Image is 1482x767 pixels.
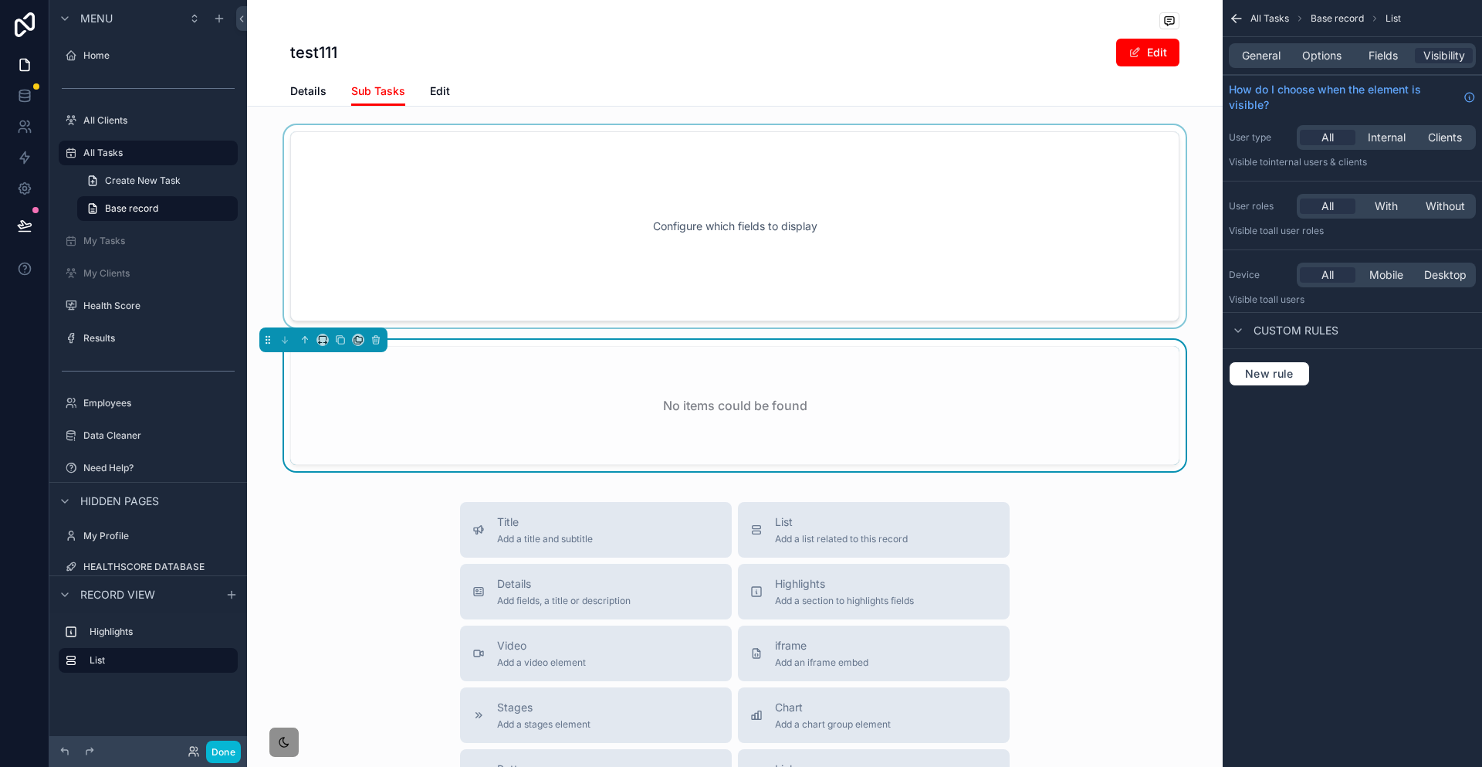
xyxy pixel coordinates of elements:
[83,530,235,542] label: My Profile
[1229,294,1476,306] p: Visible to
[83,235,235,247] label: My Tasks
[497,576,631,592] span: Details
[497,595,631,607] span: Add fields, a title or description
[430,77,450,108] a: Edit
[59,326,238,351] a: Results
[59,108,238,133] a: All Clients
[1368,130,1406,145] span: Internal
[775,638,868,653] span: iframe
[77,168,238,193] a: Create New Task
[83,300,235,312] label: Health Score
[1424,267,1467,283] span: Desktop
[1229,200,1291,212] label: User roles
[1426,199,1465,214] span: Without
[1229,156,1476,168] p: Visible to
[59,555,238,579] a: HEALTHSCORE DATABASE
[1321,199,1334,214] span: All
[290,77,327,108] a: Details
[497,533,593,545] span: Add a title and subtitle
[1254,323,1338,338] span: Custom rules
[775,514,908,530] span: List
[663,396,807,415] h2: No items could be found
[1321,267,1334,283] span: All
[1321,130,1334,145] span: All
[59,141,238,165] a: All Tasks
[1229,269,1291,281] label: Device
[1242,48,1281,63] span: General
[1369,48,1398,63] span: Fields
[775,700,891,715] span: Chart
[59,456,238,480] a: Need Help?
[1386,12,1401,25] span: List
[83,49,235,62] label: Home
[105,202,158,215] span: Base record
[90,626,232,638] label: Highlights
[290,83,327,99] span: Details
[1116,39,1179,66] button: Edit
[1250,12,1289,25] span: All Tasks
[430,83,450,99] span: Edit
[83,114,235,127] label: All Clients
[59,524,238,548] a: My Profile
[460,502,732,558] button: TitleAdd a title and subtitle
[1268,225,1324,236] span: All user roles
[80,11,113,26] span: Menu
[105,175,181,187] span: Create New Task
[59,423,238,448] a: Data Cleaner
[90,654,225,667] label: List
[83,462,235,474] label: Need Help?
[1229,131,1291,144] label: User type
[351,77,405,107] a: Sub Tasks
[738,502,1010,558] button: ListAdd a list related to this record
[351,83,405,99] span: Sub Tasks
[497,657,586,669] span: Add a video element
[83,429,235,442] label: Data Cleaner
[1268,294,1304,305] span: all users
[497,700,590,715] span: Stages
[497,718,590,731] span: Add a stages element
[83,561,235,573] label: HEALTHSCORE DATABASE
[497,514,593,530] span: Title
[738,687,1010,743] button: ChartAdd a chart group element
[738,626,1010,681] button: iframeAdd an iframe embed
[775,718,891,731] span: Add a chart group element
[59,391,238,416] a: Employees
[1239,367,1300,381] span: New rule
[775,657,868,669] span: Add an iframe embed
[80,587,155,602] span: Record view
[1229,82,1457,113] span: How do I choose when the element is visible?
[775,595,914,607] span: Add a section to highlights fields
[775,533,908,545] span: Add a list related to this record
[59,294,238,318] a: Health Score
[1428,130,1462,145] span: Clients
[290,42,337,63] h1: test111
[77,196,238,221] a: Base record
[1311,12,1364,25] span: Base record
[59,43,238,68] a: Home
[206,741,241,763] button: Done
[1302,48,1342,63] span: Options
[1268,156,1367,168] span: Internal users & clients
[460,564,732,619] button: DetailsAdd fields, a title or description
[460,687,732,743] button: StagesAdd a stages element
[83,147,228,159] label: All Tasks
[49,613,247,688] div: scrollable content
[59,261,238,286] a: My Clients
[460,626,732,681] button: VideoAdd a video element
[1229,361,1310,386] button: New rule
[775,576,914,592] span: Highlights
[83,267,235,280] label: My Clients
[1423,48,1465,63] span: Visibility
[1229,225,1476,237] p: Visible to
[1369,267,1403,283] span: Mobile
[1229,82,1476,113] a: How do I choose when the element is visible?
[497,638,586,653] span: Video
[83,397,235,409] label: Employees
[80,494,159,509] span: Hidden pages
[59,229,238,253] a: My Tasks
[83,332,235,344] label: Results
[738,564,1010,619] button: HighlightsAdd a section to highlights fields
[1375,199,1398,214] span: With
